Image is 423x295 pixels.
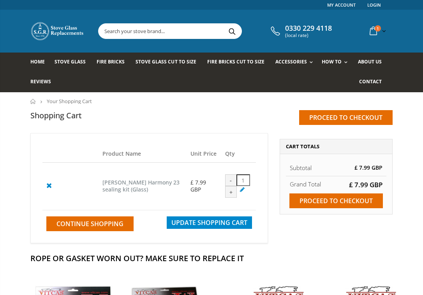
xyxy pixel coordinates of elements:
span: Fire Bricks [97,58,125,65]
span: Accessories [275,58,307,65]
a: Reviews [30,72,57,92]
h2: Rope Or Gasket Worn Out? Make Sure To Replace It [30,253,393,263]
span: About us [358,58,382,65]
span: Update Shopping Cart [171,218,247,227]
span: Subtotal [290,164,312,172]
input: Proceed to checkout [299,110,393,125]
img: Stove Glass Replacement [30,21,85,41]
a: Home [30,99,36,104]
span: £ 7.99 GBP [349,180,382,189]
span: £ 7.99 GBP [190,179,206,193]
button: Search [223,24,241,39]
a: Contact [359,72,388,92]
div: - [225,174,237,186]
a: 1 [367,23,388,39]
h1: Shopping Cart [30,110,82,121]
span: £ 7.99 GBP [354,164,382,171]
span: How To [322,58,342,65]
a: Fire Bricks [97,53,130,72]
span: 1 [375,25,381,32]
a: Stove Glass Cut To Size [136,53,202,72]
a: Fire Bricks Cut To Size [207,53,270,72]
a: About us [358,53,388,72]
span: Home [30,58,45,65]
a: [PERSON_NAME] Harmony 23 sealing kit (Glass) [102,179,180,193]
button: Update Shopping Cart [167,216,252,229]
span: Your Shopping Cart [47,98,92,105]
th: Qty [221,145,256,163]
span: Cart Totals [286,143,319,150]
input: Search your stove brand... [99,24,313,39]
span: Stove Glass [55,58,86,65]
a: Accessories [275,53,317,72]
span: Fire Bricks Cut To Size [207,58,264,65]
span: Continue Shopping [56,219,123,228]
a: Home [30,53,51,72]
th: Product Name [99,145,187,163]
div: + [225,186,237,198]
th: Unit Price [187,145,221,163]
a: Continue Shopping [46,216,134,231]
a: How To [322,53,351,72]
a: Stove Glass [55,53,92,72]
strong: Grand Total [290,180,321,188]
input: Proceed to checkout [289,193,383,208]
span: Reviews [30,78,51,85]
span: Stove Glass Cut To Size [136,58,196,65]
span: Contact [359,78,382,85]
